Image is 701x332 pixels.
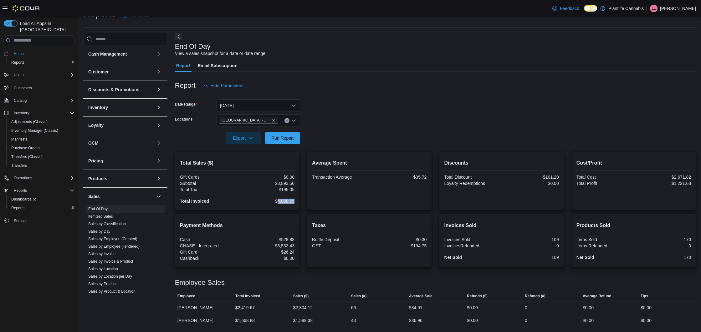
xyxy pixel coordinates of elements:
label: Date Range [175,102,197,107]
span: Reports [9,59,74,66]
div: $26.24 [238,250,294,255]
div: Items Refunded [576,243,632,248]
div: Sales [83,205,167,313]
a: Sales by Product [88,282,117,286]
a: Sales by Product & Location [88,289,136,294]
button: Transfers (Classic) [6,152,77,161]
span: Email Subscription [198,59,238,72]
span: Reports [11,187,74,194]
span: Tips [641,294,648,299]
button: Purchase Orders [6,144,77,152]
span: Transfers [11,163,27,168]
h2: Products Sold [576,222,691,229]
button: Adjustments (Classic) [6,117,77,126]
div: 109 [503,237,559,242]
label: Locations [175,117,193,122]
button: Loyalty [88,122,154,128]
a: Inventory Manager (Classic) [9,127,61,134]
strong: Total Invoiced [180,199,209,204]
span: Sales by Location [88,266,118,271]
span: Load All Apps in [GEOGRAPHIC_DATA] [18,20,74,33]
div: $4,088.55 [238,199,294,204]
button: Hide Parameters [201,79,246,92]
span: Transfers [9,162,74,169]
span: Customers [11,84,74,92]
div: Bottle Deposit [312,237,368,242]
div: Total Cost [576,175,632,180]
div: Items Sold [576,237,632,242]
a: Adjustments (Classic) [9,118,50,126]
a: Customers [11,84,34,92]
a: Purchase Orders [9,144,42,152]
a: Feedback [550,2,581,15]
span: Calgary - Mahogany Market [219,117,278,124]
span: Hide Parameters [211,82,243,89]
span: Sales by Employee (Created) [88,236,137,241]
a: Sales by Classification [88,222,126,226]
div: $0.00 [503,181,559,186]
button: OCM [155,139,162,147]
h3: Loyalty [88,122,104,128]
span: Catalog [14,98,27,103]
div: $0.00 [238,256,294,261]
a: Itemized Sales [88,214,113,219]
a: Sales by Location per Day [88,274,132,279]
div: Cashback [180,256,236,261]
div: Total Tax [180,187,236,192]
input: Dark Mode [584,5,597,12]
p: Plantlife Cannabis [608,5,644,12]
a: Sales by Employee (Created) [88,237,137,241]
span: Home [14,51,24,56]
div: Cash [180,237,236,242]
a: Reports [9,59,27,66]
div: Total Profit [576,181,632,186]
span: Catalog [11,97,74,104]
div: Gift Cards [180,175,236,180]
button: Cash Management [88,51,154,57]
div: 0 [503,243,559,248]
p: [PERSON_NAME] [660,5,696,12]
button: Transfers [6,161,77,170]
img: Cova [13,5,40,12]
span: Dashboards [9,196,74,203]
div: $1,589.38 [293,317,313,324]
button: Operations [1,174,77,182]
span: Settings [14,218,27,223]
span: Run Report [271,135,294,141]
button: Export [226,132,261,144]
span: Reports [11,206,24,211]
span: LL [652,5,656,12]
button: Discounts & Promotions [155,86,162,93]
h3: Sales [88,193,100,200]
div: Invoices Sold [444,237,500,242]
button: [DATE] [216,99,300,112]
span: Export [229,132,257,144]
h3: Report [175,82,196,89]
button: Users [11,71,26,79]
span: Users [11,71,74,79]
button: Inventory [155,104,162,111]
button: Sales [88,193,154,200]
span: Transfers (Classic) [11,154,43,159]
div: $528.88 [238,237,294,242]
div: $195.05 [238,187,294,192]
div: $194.75 [371,243,427,248]
span: Itemized Sales [88,214,113,219]
button: Catalog [1,96,77,105]
p: | [646,5,647,12]
button: Inventory [11,109,32,117]
div: Gift Card [180,250,236,255]
span: End Of Day [88,206,108,211]
h3: Products [88,176,107,182]
div: $0.00 [467,304,478,311]
span: Total Invoiced [235,294,260,299]
div: InvoicesRefunded [444,243,500,248]
a: Sales by Location [88,267,118,271]
span: Refunds ($) [467,294,488,299]
h3: Inventory [88,104,108,111]
h3: Pricing [88,158,103,164]
div: $35.72 [371,175,427,180]
a: Sales by Invoice [88,252,115,256]
span: Sales by Day [88,229,110,234]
